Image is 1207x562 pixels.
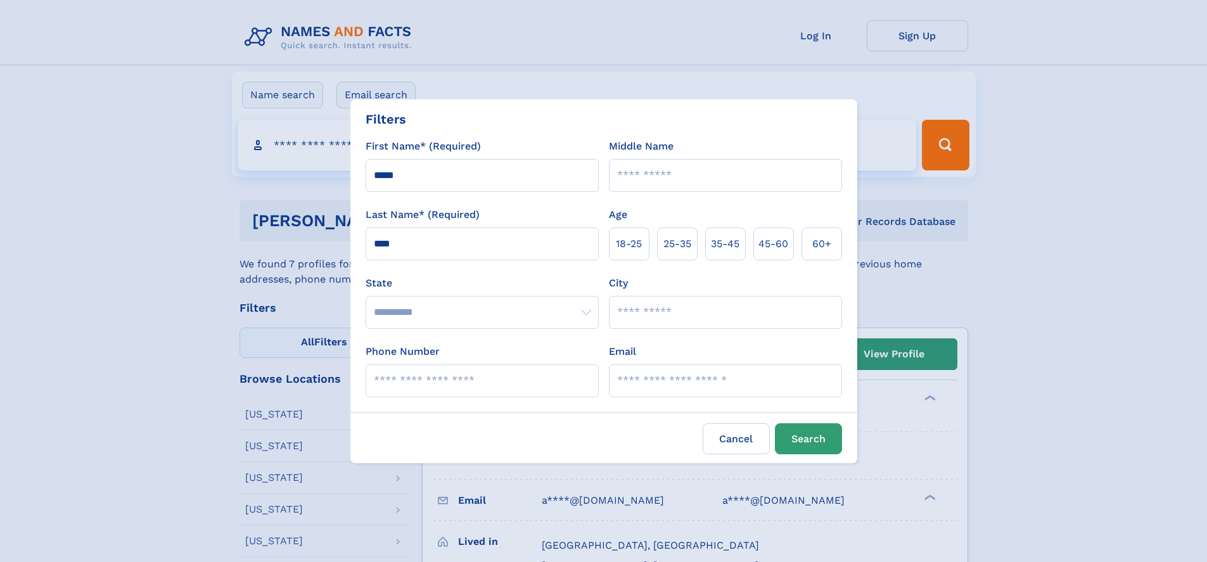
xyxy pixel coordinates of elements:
[609,139,674,154] label: Middle Name
[366,139,481,154] label: First Name* (Required)
[366,276,599,291] label: State
[663,236,691,252] span: 25‑35
[366,344,440,359] label: Phone Number
[609,276,628,291] label: City
[609,207,627,222] label: Age
[366,110,406,129] div: Filters
[775,423,842,454] button: Search
[616,236,642,252] span: 18‑25
[812,236,831,252] span: 60+
[711,236,739,252] span: 35‑45
[703,423,770,454] label: Cancel
[366,207,480,222] label: Last Name* (Required)
[758,236,788,252] span: 45‑60
[609,344,636,359] label: Email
